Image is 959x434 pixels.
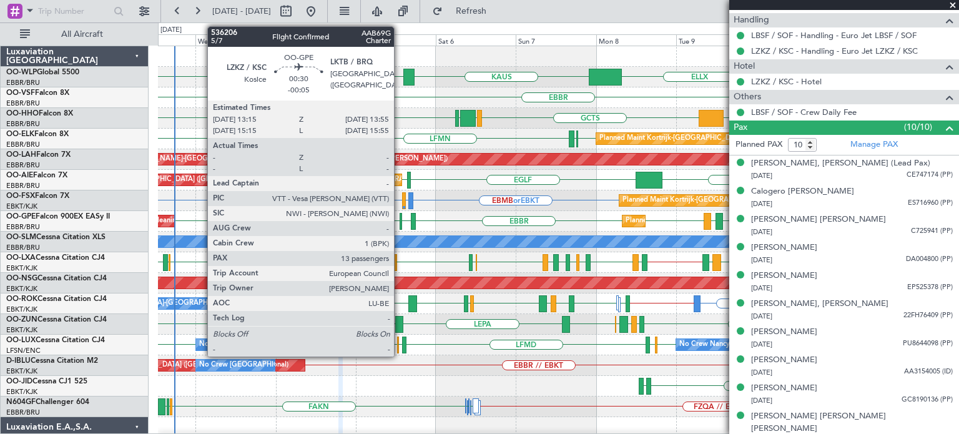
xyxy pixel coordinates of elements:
[6,213,36,220] span: OO-GPE
[6,316,37,323] span: OO-ZUN
[679,335,754,354] div: No Crew Nancy (Essey)
[751,312,772,321] span: [DATE]
[6,378,32,385] span: OO-JID
[6,181,40,190] a: EBBR/BRU
[751,76,822,87] a: LZKZ / KSC - Hotel
[6,316,107,323] a: OO-ZUNCessna Citation CJ4
[356,34,436,46] div: Fri 5
[751,270,817,282] div: [PERSON_NAME]
[622,191,768,210] div: Planned Maint Kortrijk-[GEOGRAPHIC_DATA]
[14,24,135,44] button: All Aircraft
[6,295,37,303] span: OO-ROK
[426,1,501,21] button: Refresh
[6,192,35,200] span: OO-FSX
[6,172,67,179] a: OO-AIEFalcon 7X
[79,150,448,169] div: Planned Maint [PERSON_NAME]-[GEOGRAPHIC_DATA][PERSON_NAME] ([GEOGRAPHIC_DATA][PERSON_NAME])
[751,368,772,377] span: [DATE]
[6,234,36,241] span: OO-SLM
[6,202,37,211] a: EBKT/KJK
[751,199,772,209] span: [DATE]
[72,356,288,375] div: AOG Maint [GEOGRAPHIC_DATA] ([GEOGRAPHIC_DATA] National)
[38,2,110,21] input: Trip Number
[734,90,761,104] span: Others
[6,213,110,220] a: OO-GPEFalcon 900EX EASy II
[751,255,772,265] span: [DATE]
[735,139,782,151] label: Planned PAX
[907,282,953,293] span: EP525378 (PP)
[734,121,747,135] span: Pax
[6,357,98,365] a: D-IBLUCessna Citation M2
[751,157,930,170] div: [PERSON_NAME], [PERSON_NAME] (Lead Pax)
[436,34,516,46] div: Sat 6
[751,242,817,254] div: [PERSON_NAME]
[6,254,105,262] a: OO-LXACessna Citation CJ4
[626,212,852,230] div: Planned Maint [GEOGRAPHIC_DATA] ([GEOGRAPHIC_DATA] National)
[6,172,33,179] span: OO-AIE
[911,226,953,237] span: C725941 (PP)
[6,264,37,273] a: EBKT/KJK
[751,46,918,56] a: LZKZ / KSC - Handling - Euro Jet LZKZ / KSC
[6,78,40,87] a: EBBR/BRU
[6,387,37,397] a: EBKT/KJK
[751,227,772,237] span: [DATE]
[6,160,40,170] a: EBBR/BRU
[6,222,40,232] a: EBBR/BRU
[734,59,755,74] span: Hotel
[6,151,71,159] a: OO-LAHFalcon 7X
[6,295,107,303] a: OO-ROKCessna Citation CJ4
[6,234,106,241] a: OO-SLMCessna Citation XLS
[850,139,898,151] a: Manage PAX
[6,275,107,282] a: OO-NSGCessna Citation CJ4
[160,25,182,36] div: [DATE]
[906,254,953,265] span: DA004800 (PP)
[6,89,35,97] span: OO-VSF
[6,99,40,108] a: EBBR/BRU
[6,346,41,355] a: LFSN/ENC
[195,34,275,46] div: Wed 3
[32,30,132,39] span: All Aircraft
[751,107,857,117] a: LBSF / SOF - Crew Daily Fee
[6,254,36,262] span: OO-LXA
[599,129,745,148] div: Planned Maint Kortrijk-[GEOGRAPHIC_DATA]
[6,192,69,200] a: OO-FSXFalcon 7X
[6,367,37,376] a: EBKT/KJK
[6,337,36,344] span: OO-LUX
[751,298,888,310] div: [PERSON_NAME], [PERSON_NAME]
[199,335,273,354] div: No Crew Nancy (Essey)
[6,284,37,293] a: EBKT/KJK
[734,13,769,27] span: Handling
[6,408,40,417] a: EBBR/BRU
[6,398,89,406] a: N604GFChallenger 604
[751,30,917,41] a: LBSF / SOF - Handling - Euro Jet LBSF / SOF
[6,89,69,97] a: OO-VSFFalcon 8X
[6,140,40,149] a: EBBR/BRU
[6,398,36,406] span: N604GF
[6,69,79,76] a: OO-WLPGlobal 5500
[6,151,36,159] span: OO-LAH
[6,275,37,282] span: OO-NSG
[751,326,817,338] div: [PERSON_NAME]
[516,34,596,46] div: Sun 7
[76,170,272,189] div: Planned Maint [GEOGRAPHIC_DATA] ([GEOGRAPHIC_DATA])
[751,354,817,367] div: [PERSON_NAME]
[6,110,39,117] span: OO-HHO
[276,34,356,46] div: Thu 4
[904,121,932,134] span: (10/10)
[6,131,69,138] a: OO-ELKFalcon 8X
[315,170,550,189] div: Unplanned Maint [GEOGRAPHIC_DATA] ([GEOGRAPHIC_DATA] National)
[908,198,953,209] span: ES716960 (PP)
[6,305,37,314] a: EBKT/KJK
[903,310,953,321] span: 22FH76409 (PP)
[6,110,73,117] a: OO-HHOFalcon 8X
[6,131,34,138] span: OO-ELK
[751,396,772,405] span: [DATE]
[6,243,40,252] a: EBBR/BRU
[907,170,953,180] span: CE747174 (PP)
[676,34,756,46] div: Tue 9
[902,395,953,405] span: GC8190136 (PP)
[904,367,953,377] span: AA3154005 (ID)
[199,356,408,375] div: No Crew [GEOGRAPHIC_DATA] ([GEOGRAPHIC_DATA] National)
[751,340,772,349] span: [DATE]
[751,214,886,226] div: [PERSON_NAME] [PERSON_NAME]
[445,7,498,16] span: Refresh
